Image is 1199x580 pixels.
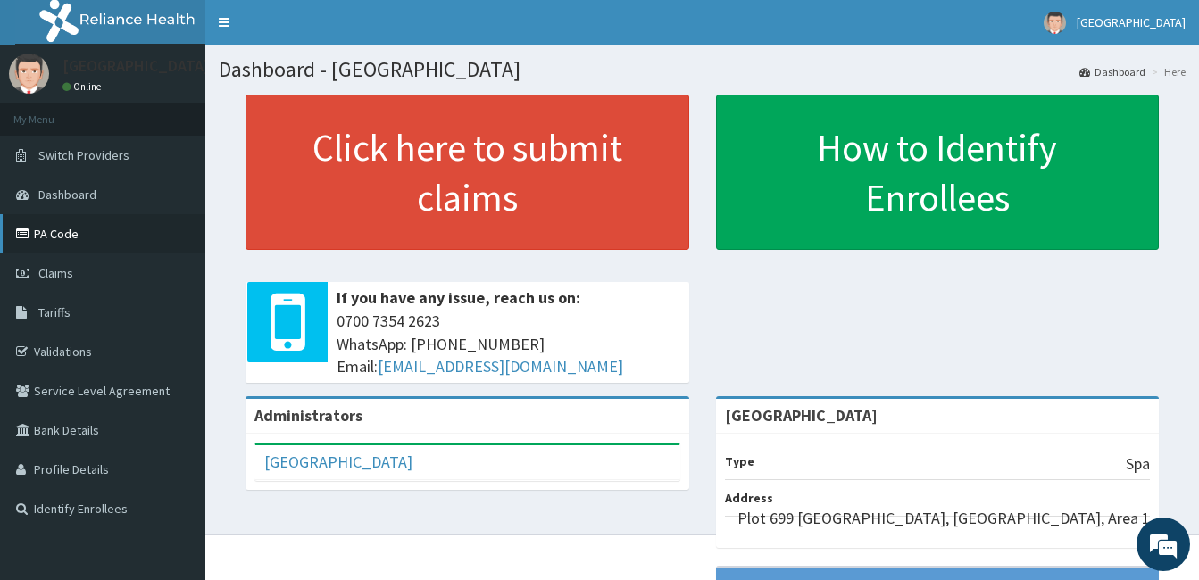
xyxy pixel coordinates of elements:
b: Type [725,453,754,469]
img: User Image [1044,12,1066,34]
h1: Dashboard - [GEOGRAPHIC_DATA] [219,58,1186,81]
p: [GEOGRAPHIC_DATA] [62,58,210,74]
b: If you have any issue, reach us on: [337,287,580,308]
a: [GEOGRAPHIC_DATA] [264,452,412,472]
span: Dashboard [38,186,96,203]
p: Plot 699 [GEOGRAPHIC_DATA], [GEOGRAPHIC_DATA], Area 1 [737,507,1150,530]
a: Online [62,80,105,93]
span: Claims [38,265,73,281]
span: 0700 7354 2623 WhatsApp: [PHONE_NUMBER] Email: [337,310,680,378]
li: Here [1147,64,1186,79]
a: [EMAIL_ADDRESS][DOMAIN_NAME] [378,356,623,377]
a: Dashboard [1079,64,1145,79]
span: [GEOGRAPHIC_DATA] [1077,14,1186,30]
span: Tariffs [38,304,71,320]
span: Switch Providers [38,147,129,163]
a: Click here to submit claims [246,95,689,250]
p: Spa [1126,452,1150,476]
a: How to Identify Enrollees [716,95,1160,250]
strong: [GEOGRAPHIC_DATA] [725,405,878,426]
img: User Image [9,54,49,94]
b: Administrators [254,405,362,426]
b: Address [725,490,773,506]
